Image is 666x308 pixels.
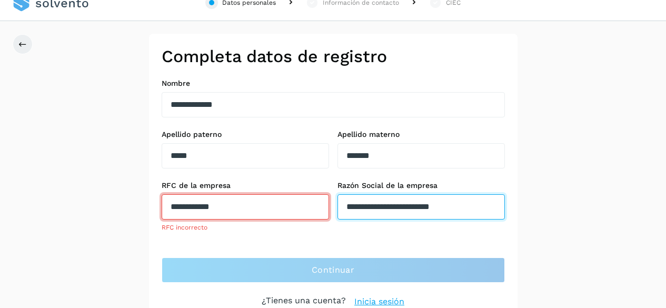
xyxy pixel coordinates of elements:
[337,130,505,139] label: Apellido materno
[337,181,505,190] label: Razón Social de la empresa
[162,46,505,66] h2: Completa datos de registro
[262,295,346,308] p: ¿Tienes una cuenta?
[162,224,207,231] span: RFC incorrecto
[162,130,329,139] label: Apellido paterno
[162,181,329,190] label: RFC de la empresa
[162,257,505,283] button: Continuar
[312,264,354,276] span: Continuar
[354,295,404,308] a: Inicia sesión
[162,79,505,88] label: Nombre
